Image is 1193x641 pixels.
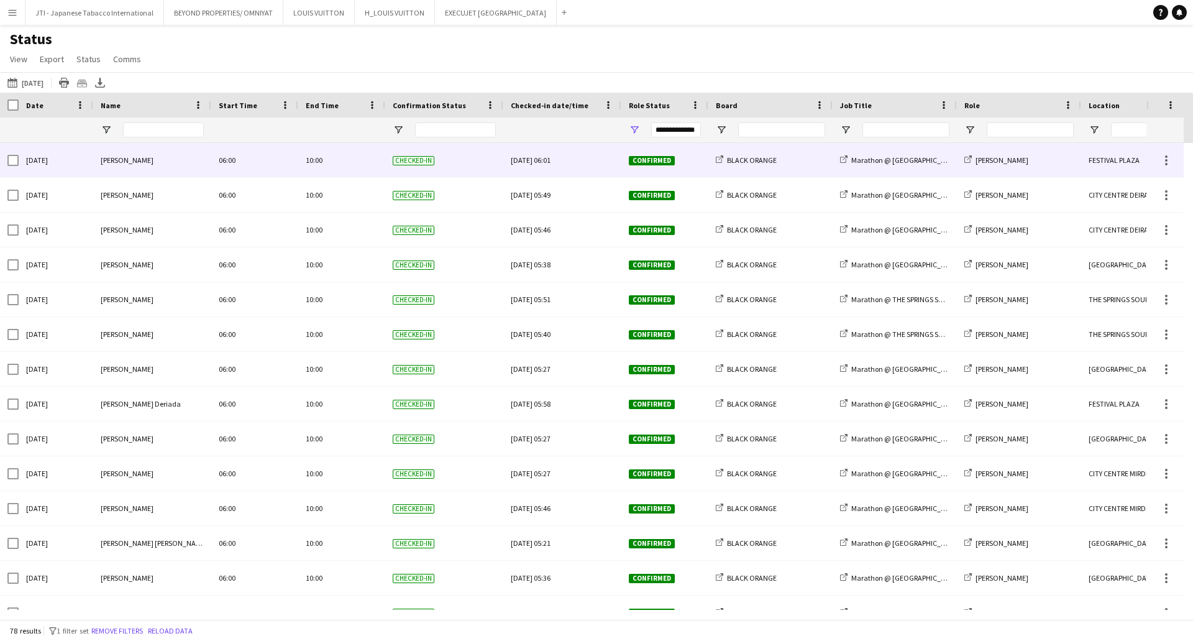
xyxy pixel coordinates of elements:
span: Checked-in [393,330,434,339]
span: Checked-in [393,191,434,200]
span: Marathon @ [GEOGRAPHIC_DATA] DEIRA [851,225,980,234]
button: Remove filters [89,624,145,638]
span: [PERSON_NAME] [976,538,1028,548]
div: 06:00 [211,491,298,525]
div: 06:00 [211,561,298,595]
span: Confirmed [629,330,675,339]
span: Role [964,101,980,110]
div: 10:00 [298,178,385,212]
a: Marathon @ [GEOGRAPHIC_DATA] [840,608,961,617]
div: [DATE] 06:11 [511,596,614,630]
div: 10:00 [298,491,385,525]
span: Confirmed [629,504,675,514]
span: [PERSON_NAME] [101,295,153,304]
span: Checked-in [393,574,434,583]
span: [PERSON_NAME] [101,330,153,339]
div: 06:00 [211,178,298,212]
a: Marathon @ [GEOGRAPHIC_DATA] [840,399,961,408]
a: [PERSON_NAME] [964,469,1028,478]
span: Checked-in [393,365,434,374]
a: BLACK ORANGE [716,330,777,339]
span: [PERSON_NAME] Deriada [101,399,181,408]
a: [PERSON_NAME] [964,364,1028,374]
span: [PERSON_NAME] [101,364,153,374]
span: Confirmed [629,435,675,444]
a: BLACK ORANGE [716,469,777,478]
a: BLACK ORANGE [716,190,777,200]
div: [DATE] [19,422,93,456]
div: 10:00 [298,247,385,282]
span: [PERSON_NAME] [976,260,1028,269]
span: Checked-in [393,400,434,409]
button: Reload data [145,624,195,638]
span: BLACK ORANGE [727,260,777,269]
div: 10:00 [298,213,385,247]
span: [PERSON_NAME] [976,330,1028,339]
span: Checked-in [393,261,434,270]
a: BLACK ORANGE [716,295,777,304]
a: [PERSON_NAME] [964,434,1028,443]
div: [DATE] 05:58 [511,387,614,421]
div: 06:00 [211,213,298,247]
input: Job Title Filter Input [862,122,949,137]
span: [PERSON_NAME] [101,225,153,234]
a: Marathon @ THE SPRINGS SOUK [840,295,953,304]
div: [DATE] 05:36 [511,561,614,595]
span: Ahimbibwe [PERSON_NAME] [101,608,191,617]
button: Open Filter Menu [1089,124,1100,136]
div: 06:00 [211,387,298,421]
a: BLACK ORANGE [716,538,777,548]
span: Confirmed [629,574,675,583]
span: BLACK ORANGE [727,504,777,513]
div: [DATE] [19,213,93,247]
span: Checked-in [393,469,434,479]
a: BLACK ORANGE [716,225,777,234]
div: 06:00 [211,352,298,386]
button: [DATE] [5,75,46,90]
button: Open Filter Menu [101,124,112,136]
div: 10:00 [298,143,385,177]
span: Checked-in [393,539,434,548]
span: Start Time [219,101,257,110]
span: Marathon @ [GEOGRAPHIC_DATA] [851,399,961,408]
div: 06:00 [211,456,298,491]
a: [PERSON_NAME] [964,155,1028,165]
span: Marathon @ [GEOGRAPHIC_DATA] [851,608,961,617]
div: 06:00 [211,282,298,316]
div: 06:00 [211,143,298,177]
a: [PERSON_NAME] [964,295,1028,304]
div: [DATE] 05:49 [511,178,614,212]
div: 10:00 [298,456,385,491]
span: Checked-in date/time [511,101,588,110]
span: Date [26,101,43,110]
a: BLACK ORANGE [716,155,777,165]
a: Marathon @ [GEOGRAPHIC_DATA] [840,434,961,443]
span: Marathon @ [GEOGRAPHIC_DATA] [851,469,961,478]
a: Marathon @ [GEOGRAPHIC_DATA] [840,538,961,548]
span: Confirmed [629,609,675,618]
div: [DATE] 05:46 [511,213,614,247]
div: 06:00 [211,247,298,282]
span: [PERSON_NAME] [976,364,1028,374]
span: Checked-in [393,295,434,305]
div: [DATE] 05:51 [511,282,614,316]
a: Marathon @ THE SPRINGS SOUK [840,330,953,339]
span: [PERSON_NAME] [976,608,1028,617]
a: Marathon @ [GEOGRAPHIC_DATA] [840,469,961,478]
span: BLACK ORANGE [727,225,777,234]
span: [PERSON_NAME] [101,260,153,269]
div: [DATE] [19,247,93,282]
span: Location [1089,101,1120,110]
span: Confirmed [629,365,675,374]
span: Comms [113,53,141,65]
a: BLACK ORANGE [716,364,777,374]
span: Marathon @ [GEOGRAPHIC_DATA] DEIRA [851,190,980,200]
div: [DATE] 06:01 [511,143,614,177]
span: Checked-in [393,226,434,235]
span: Marathon @ [GEOGRAPHIC_DATA] [851,364,961,374]
button: H_LOUIS VUITTON [355,1,435,25]
span: BLACK ORANGE [727,190,777,200]
button: Open Filter Menu [629,124,640,136]
div: [DATE] [19,143,93,177]
div: [DATE] 05:27 [511,422,614,456]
